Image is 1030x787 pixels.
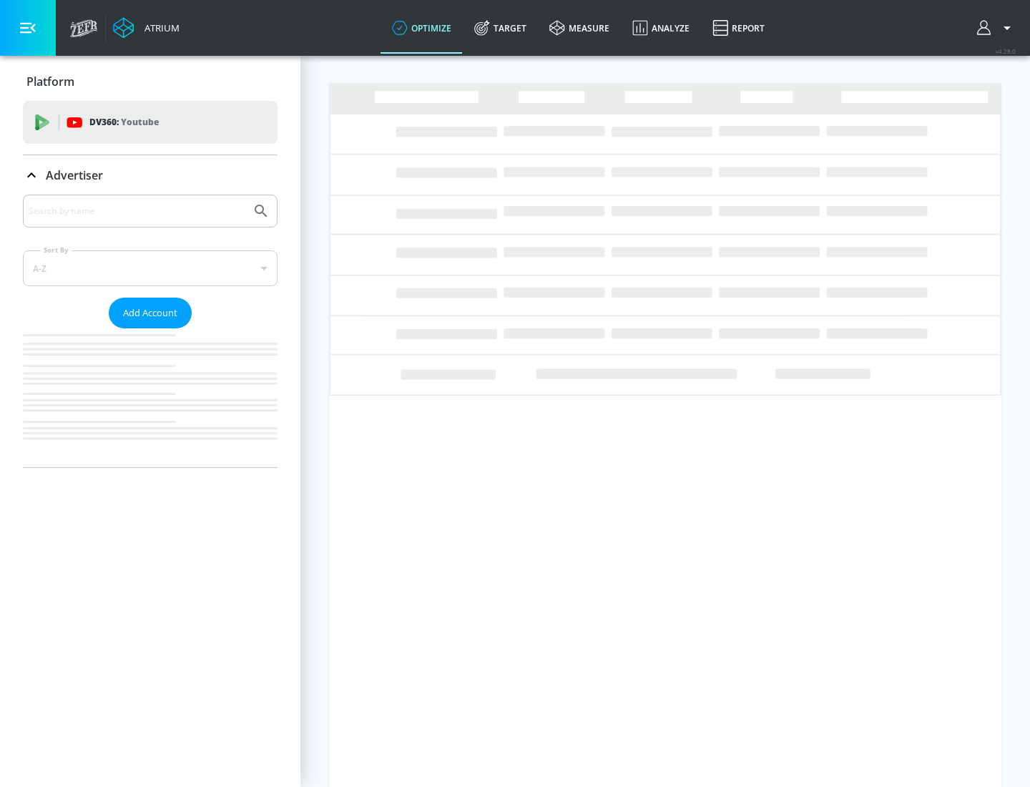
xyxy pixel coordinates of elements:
p: Platform [26,74,74,89]
p: DV360: [89,114,159,130]
span: Add Account [123,305,177,321]
p: Advertiser [46,167,103,183]
div: DV360: Youtube [23,101,278,144]
button: Add Account [109,298,192,328]
div: Advertiser [23,195,278,467]
div: Advertiser [23,155,278,195]
a: Target [463,2,538,54]
span: v 4.28.0 [996,47,1016,55]
a: Atrium [113,17,180,39]
nav: list of Advertiser [23,328,278,467]
a: optimize [381,2,463,54]
a: measure [538,2,621,54]
div: Atrium [139,21,180,34]
a: Analyze [621,2,701,54]
a: Report [701,2,776,54]
p: Youtube [121,114,159,129]
label: Sort By [41,245,72,255]
div: Platform [23,62,278,102]
div: A-Z [23,250,278,286]
input: Search by name [29,202,245,220]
